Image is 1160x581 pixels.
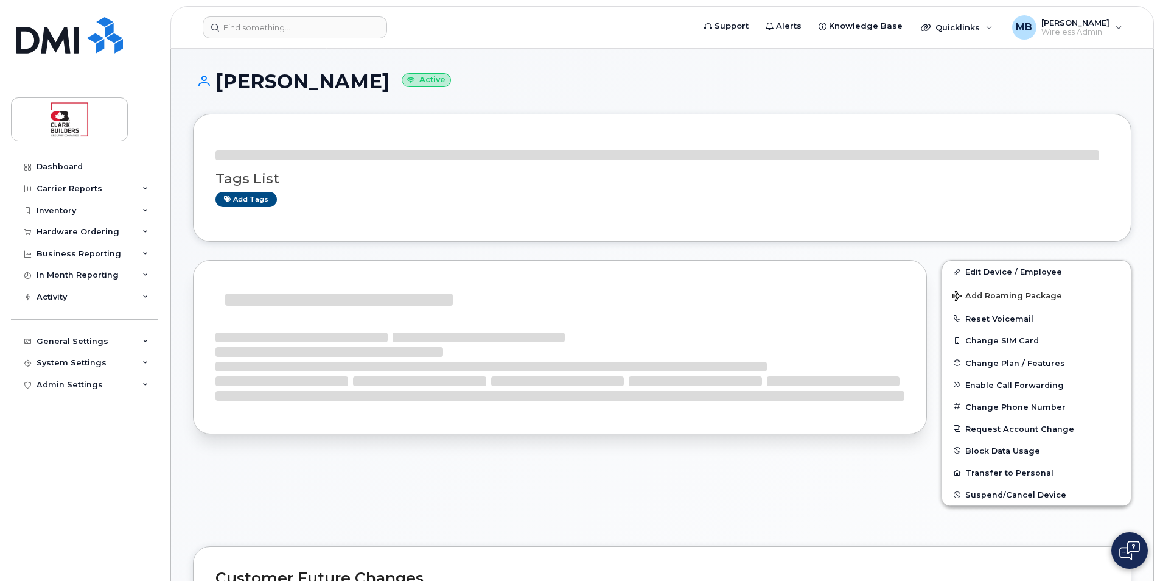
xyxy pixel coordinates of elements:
a: Edit Device / Employee [942,261,1131,283]
button: Change Phone Number [942,396,1131,418]
h1: [PERSON_NAME] [193,71,1131,92]
img: Open chat [1119,541,1140,560]
button: Change Plan / Features [942,352,1131,374]
button: Add Roaming Package [942,283,1131,308]
h3: Tags List [215,171,1109,186]
button: Transfer to Personal [942,462,1131,484]
button: Block Data Usage [942,440,1131,462]
span: Add Roaming Package [952,291,1062,303]
button: Change SIM Card [942,329,1131,351]
button: Suspend/Cancel Device [942,484,1131,505]
button: Enable Call Forwarding [942,374,1131,396]
button: Request Account Change [942,418,1131,440]
span: Suspend/Cancel Device [965,490,1066,499]
span: Enable Call Forwarding [965,380,1064,389]
a: Add tags [215,192,277,207]
small: Active [402,73,451,87]
button: Reset Voicemail [942,308,1131,329]
span: Change Plan / Features [965,358,1065,367]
